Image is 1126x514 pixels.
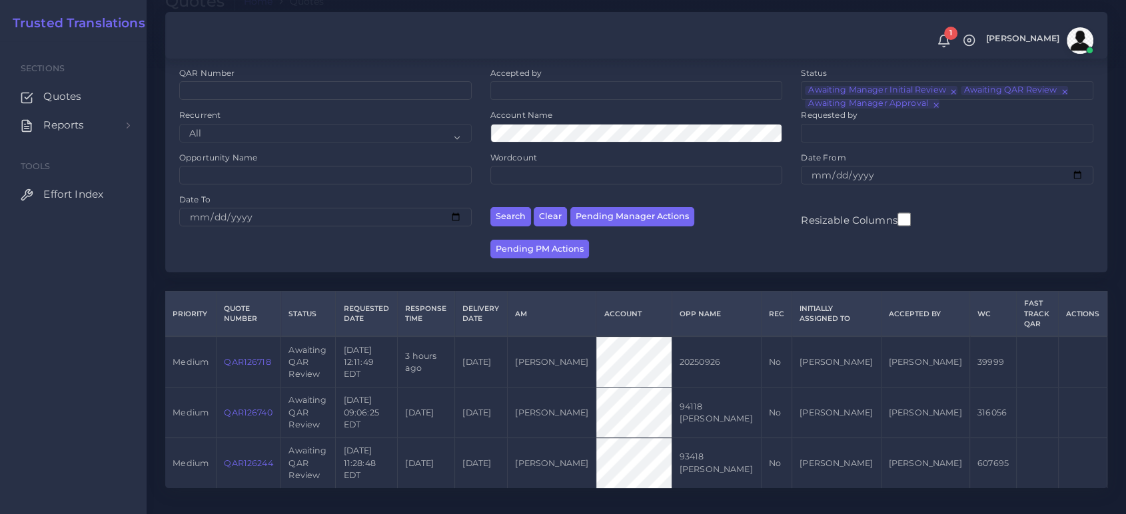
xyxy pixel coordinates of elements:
[173,458,209,468] span: medium
[881,336,969,387] td: [PERSON_NAME]
[672,292,761,337] th: Opp Name
[43,118,84,132] span: Reports
[570,207,694,226] button: Pending Manager Actions
[801,109,857,121] label: Requested by
[897,211,911,228] input: Resizable Columns
[398,438,455,488] td: [DATE]
[43,89,81,104] span: Quotes
[490,152,537,163] label: Wordcount
[179,194,211,205] label: Date To
[336,387,398,438] td: [DATE] 09:06:25 EDT
[455,336,508,387] td: [DATE]
[961,86,1069,95] li: Awaiting QAR Review
[224,458,273,468] a: QAR126244
[672,438,761,488] td: 93418 [PERSON_NAME]
[792,387,881,438] td: [PERSON_NAME]
[281,292,336,337] th: Status
[179,67,235,79] label: QAR Number
[398,387,455,438] td: [DATE]
[792,438,881,488] td: [PERSON_NAME]
[801,152,845,163] label: Date From
[398,292,455,337] th: Response Time
[490,240,589,259] button: Pending PM Actions
[672,336,761,387] td: 20250926
[508,387,596,438] td: [PERSON_NAME]
[508,292,596,337] th: AM
[801,67,827,79] label: Status
[224,407,272,417] a: QAR126740
[217,292,281,337] th: Quote Number
[986,35,1059,43] span: [PERSON_NAME]
[455,387,508,438] td: [DATE]
[179,152,257,163] label: Opportunity Name
[534,207,567,226] button: Clear
[173,407,209,417] span: medium
[281,438,336,488] td: Awaiting QAR Review
[10,180,137,208] a: Effort Index
[43,187,103,202] span: Effort Index
[490,109,553,121] label: Account Name
[281,387,336,438] td: Awaiting QAR Review
[881,387,969,438] td: [PERSON_NAME]
[490,67,542,79] label: Accepted by
[1067,27,1093,54] img: avatar
[596,292,672,337] th: Account
[881,292,969,337] th: Accepted by
[455,438,508,488] td: [DATE]
[490,207,531,226] button: Search
[932,34,955,48] a: 1
[21,161,51,171] span: Tools
[455,292,508,337] th: Delivery Date
[173,357,209,367] span: medium
[1058,292,1107,337] th: Actions
[761,292,792,337] th: REC
[179,109,221,121] label: Recurrent
[881,438,969,488] td: [PERSON_NAME]
[792,292,881,337] th: Initially Assigned to
[281,336,336,387] td: Awaiting QAR Review
[805,99,939,109] li: Awaiting Manager Approval
[761,387,792,438] td: No
[969,387,1016,438] td: 316056
[336,292,398,337] th: Requested Date
[805,86,957,95] li: Awaiting Manager Initial Review
[944,27,957,40] span: 1
[165,292,217,337] th: Priority
[969,438,1016,488] td: 607695
[801,211,910,228] label: Resizable Columns
[398,336,455,387] td: 3 hours ago
[969,336,1016,387] td: 39999
[761,438,792,488] td: No
[979,27,1098,54] a: [PERSON_NAME]avatar
[508,336,596,387] td: [PERSON_NAME]
[336,438,398,488] td: [DATE] 11:28:48 EDT
[508,438,596,488] td: [PERSON_NAME]
[969,292,1016,337] th: WC
[336,336,398,387] td: [DATE] 12:11:49 EDT
[224,357,271,367] a: QAR126718
[10,111,137,139] a: Reports
[761,336,792,387] td: No
[792,336,881,387] td: [PERSON_NAME]
[1016,292,1058,337] th: Fast Track QAR
[21,63,65,73] span: Sections
[3,16,145,31] a: Trusted Translations
[672,387,761,438] td: 94118 [PERSON_NAME]
[10,83,137,111] a: Quotes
